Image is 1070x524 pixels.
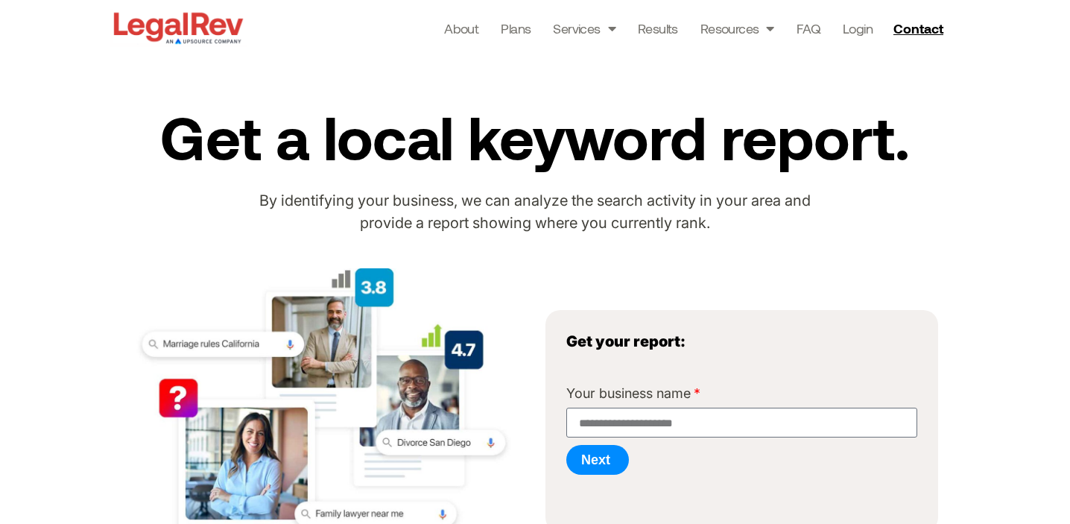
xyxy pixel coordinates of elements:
a: About [444,18,478,39]
strong: Get your report: [566,332,686,350]
a: Contact [887,16,953,40]
label: Your business name [566,387,700,408]
p: By identifying your business, we can analyze the search activity in your area and provide a repor... [259,190,811,235]
a: Plans [501,18,531,39]
button: Next [566,445,629,475]
a: Resources [700,18,774,39]
nav: Menu [444,18,873,39]
a: Services [553,18,615,39]
a: FAQ [797,18,820,39]
a: Login [843,18,873,39]
span: Contact [893,22,943,35]
h2: Get a local keyword report. [118,105,952,168]
form: RequestReport [566,387,917,482]
a: Results [638,18,678,39]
